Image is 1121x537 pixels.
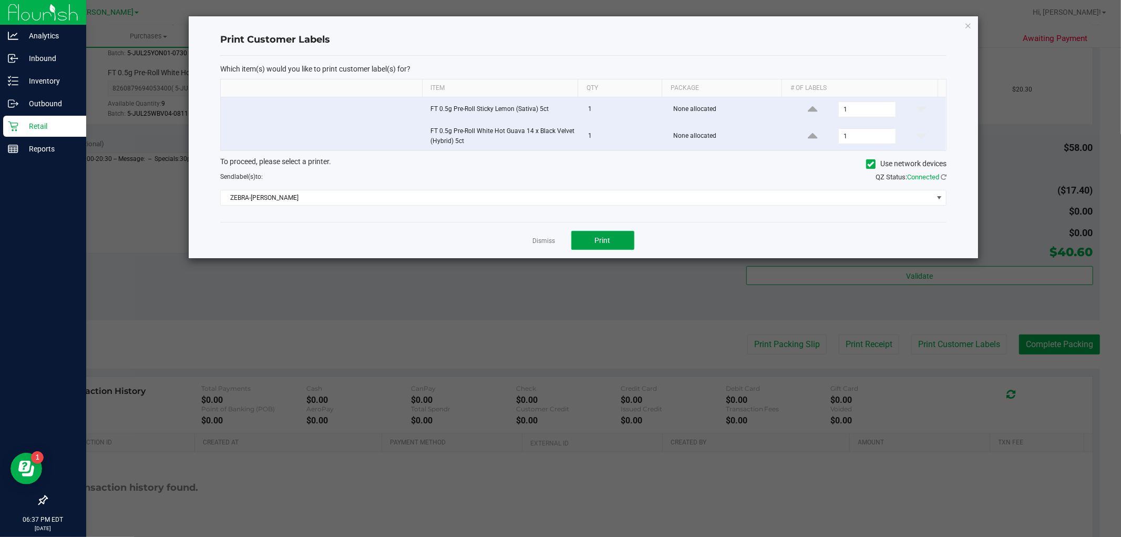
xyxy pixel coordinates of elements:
th: Package [662,79,781,97]
a: Dismiss [533,237,556,246]
label: Use network devices [866,158,947,169]
p: Inbound [18,52,81,65]
p: 06:37 PM EDT [5,515,81,524]
inline-svg: Retail [8,121,18,131]
span: Send to: [220,173,263,180]
inline-svg: Reports [8,144,18,154]
td: None allocated [667,97,788,122]
span: QZ Status: [876,173,947,181]
div: To proceed, please select a printer. [212,156,954,172]
td: FT 0.5g Pre-Roll White Hot Guava 14 x Black Velvet (Hybrid) 5ct [424,122,582,150]
td: FT 0.5g Pre-Roll Sticky Lemon (Sativa) 5ct [424,97,582,122]
p: Which item(s) would you like to print customer label(s) for? [220,64,947,74]
p: Outbound [18,97,81,110]
td: None allocated [667,122,788,150]
iframe: Resource center [11,453,42,484]
span: label(s) [234,173,255,180]
td: 1 [582,122,667,150]
inline-svg: Inbound [8,53,18,64]
p: Analytics [18,29,81,42]
span: Print [595,236,611,245]
inline-svg: Inventory [8,76,18,86]
span: ZEBRA-[PERSON_NAME] [221,190,933,205]
inline-svg: Analytics [8,31,18,41]
p: Inventory [18,75,81,87]
span: Connected [907,173,939,181]
button: Print [571,231,634,250]
p: Reports [18,143,81,155]
th: # of labels [781,79,937,97]
p: [DATE] [5,524,81,532]
p: Retail [18,120,81,133]
th: Qty [578,79,662,97]
th: Item [422,79,578,97]
iframe: Resource center unread badge [31,451,44,464]
inline-svg: Outbound [8,98,18,109]
td: 1 [582,97,667,122]
h4: Print Customer Labels [220,33,947,47]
